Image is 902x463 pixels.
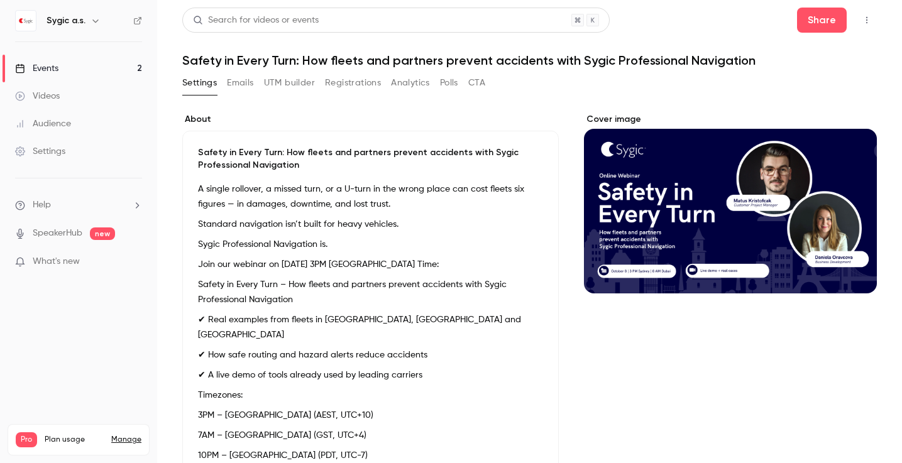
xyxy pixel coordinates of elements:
button: Share [797,8,847,33]
span: Pro [16,432,37,447]
label: Cover image [584,113,877,126]
p: 3PM – [GEOGRAPHIC_DATA] (AEST, UTC+10) [198,408,543,423]
li: help-dropdown-opener [15,199,142,212]
div: Videos [15,90,60,102]
div: Events [15,62,58,75]
p: Safety in Every Turn – How fleets and partners prevent accidents with Sygic Professional Navigation [198,277,543,307]
div: Search for videos or events [193,14,319,27]
a: SpeakerHub [33,227,82,240]
p: Safety in Every Turn: How fleets and partners prevent accidents with Sygic Professional Navigation [198,146,543,172]
p: ✔ A live demo of tools already used by leading carriers [198,368,543,383]
iframe: Noticeable Trigger [127,256,142,268]
span: Plan usage [45,435,104,445]
button: Polls [440,73,458,93]
section: Cover image [584,113,877,293]
img: Sygic a.s. [16,11,36,31]
p: Timezones: [198,388,543,403]
button: UTM builder [264,73,315,93]
span: What's new [33,255,80,268]
label: About [182,113,559,126]
p: ✔ Real examples from fleets in [GEOGRAPHIC_DATA], [GEOGRAPHIC_DATA] and [GEOGRAPHIC_DATA] [198,312,543,342]
p: A single rollover, a missed turn, or a U-turn in the wrong place can cost fleets six figures — in... [198,182,543,212]
p: Join our webinar on [DATE] 3PM [GEOGRAPHIC_DATA] Time: [198,257,543,272]
button: Settings [182,73,217,93]
div: Settings [15,145,65,158]
p: 7AM – [GEOGRAPHIC_DATA] (GST, UTC+4) [198,428,543,443]
button: Registrations [325,73,381,93]
div: Audience [15,117,71,130]
span: new [90,227,115,240]
p: Standard navigation isn’t built for heavy vehicles. [198,217,543,232]
h1: Safety in Every Turn: How fleets and partners prevent accidents with Sygic Professional Navigation [182,53,877,68]
button: Analytics [391,73,430,93]
h6: Sygic a.s. [47,14,85,27]
button: Emails [227,73,253,93]
a: Manage [111,435,141,445]
button: CTA [468,73,485,93]
p: ✔ How safe routing and hazard alerts reduce accidents [198,347,543,362]
span: Help [33,199,51,212]
p: 10PM – [GEOGRAPHIC_DATA] (PDT, UTC-7) [198,448,543,463]
p: Sygic Professional Navigation is. [198,237,543,252]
